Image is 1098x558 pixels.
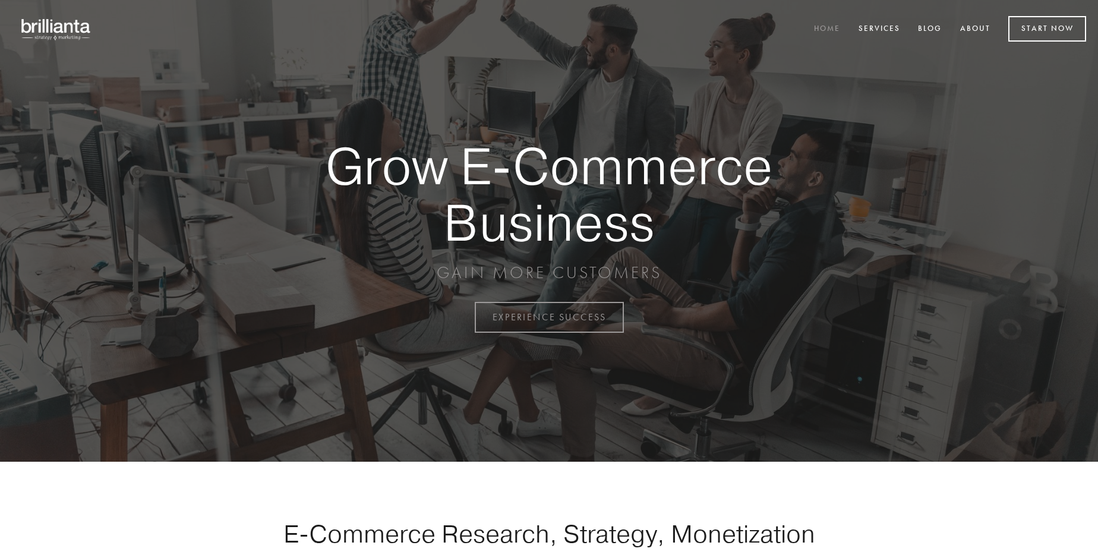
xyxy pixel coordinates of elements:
a: Blog [910,20,949,39]
a: Services [851,20,908,39]
strong: Grow E-Commerce Business [284,138,814,250]
a: EXPERIENCE SUCCESS [475,302,624,333]
a: Start Now [1008,16,1086,42]
a: Home [806,20,848,39]
img: brillianta - research, strategy, marketing [12,12,101,46]
a: About [952,20,998,39]
h1: E-Commerce Research, Strategy, Monetization [246,519,852,548]
p: GAIN MORE CUSTOMERS [284,262,814,283]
